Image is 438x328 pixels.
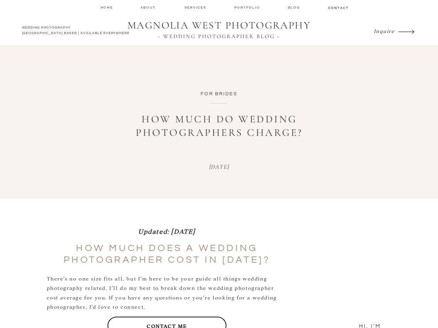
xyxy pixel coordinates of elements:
a: For Brides [201,91,238,96]
p: There’s no one size fits all, but I’m here to be your guide all things wedding photography relate... [47,274,287,311]
h1: How much do wedding photographers charge? [116,112,323,139]
em: Updated: [DATE] [138,227,195,235]
a: services [184,5,207,10]
a: MAGNOLIA WEST PHOTOGRAPHY [123,19,315,32]
a: about [141,5,158,10]
a: WEDDING PHOTOGRAPHY[GEOGRAPHIC_DATA] BASED | AVAILABLE EVERYWHERE [22,25,132,37]
a: contact [328,6,348,10]
p: [DATE] [177,163,262,171]
a: Blog [288,5,302,10]
h2: WEDDING PHOTOGRAPHY [GEOGRAPHIC_DATA] BASED | AVAILABLE EVERYWHERE [22,25,132,37]
h2: How much does a wedding photographer cost in [DATE]? [47,242,287,265]
i: Inquire [374,28,395,34]
a: home [101,5,114,10]
a: Inquire [374,26,396,36]
a: Portfolio [234,5,261,10]
a: ~ WEDDING PHOTOGRAPHER BLOG ~ [123,33,315,40]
